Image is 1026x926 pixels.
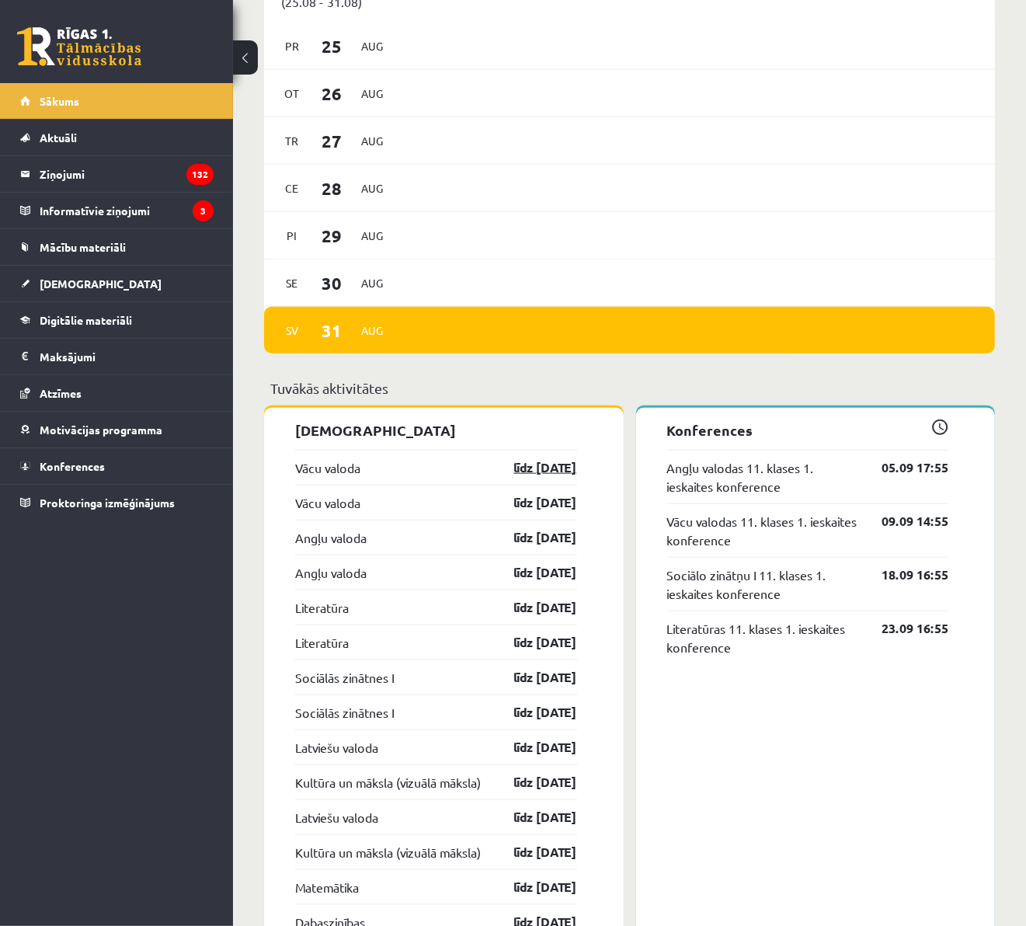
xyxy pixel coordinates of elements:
span: Aug [356,224,388,248]
a: Mācību materiāli [20,229,214,265]
span: Sv [276,319,308,343]
a: Vācu valoda [295,493,360,512]
a: Literatūra [295,598,349,617]
a: līdz [DATE] [487,843,577,862]
a: 23.09 16:55 [858,619,948,638]
a: līdz [DATE] [487,668,577,687]
span: Aug [356,34,388,58]
span: 28 [308,176,356,201]
a: Maksājumi [20,339,214,374]
a: Angļu valodas 11. klases 1. ieskaites konference [667,458,859,496]
span: Aktuāli [40,131,77,144]
a: Matemātika [295,878,359,896]
span: Pi [276,224,308,248]
a: līdz [DATE] [487,738,577,757]
a: Literatūras 11. klases 1. ieskaites konference [667,619,859,656]
a: Vācu valodas 11. klases 1. ieskaites konference [667,512,859,549]
span: Pr [276,34,308,58]
p: Tuvākās aktivitātes [270,378,989,399]
a: Sākums [20,83,214,119]
span: Konferences [40,459,105,473]
span: Ot [276,82,308,106]
a: Proktoringa izmēģinājums [20,485,214,520]
a: Angļu valoda [295,528,367,547]
a: līdz [DATE] [487,493,577,512]
a: līdz [DATE] [487,703,577,722]
span: 29 [308,223,356,249]
span: Se [276,271,308,295]
span: Mācību materiāli [40,240,126,254]
span: 26 [308,81,356,106]
p: Konferences [667,419,949,440]
a: Aktuāli [20,120,214,155]
span: Tr [276,129,308,153]
span: Aug [356,319,388,343]
a: Rīgas 1. Tālmācības vidusskola [17,27,141,66]
span: Sākums [40,94,79,108]
a: Ziņojumi132 [20,156,214,192]
legend: Informatīvie ziņojumi [40,193,214,228]
a: 09.09 14:55 [858,512,948,531]
a: Konferences [20,448,214,484]
legend: Ziņojumi [40,156,214,192]
a: Digitālie materiāli [20,302,214,338]
span: Aug [356,271,388,295]
span: Motivācijas programma [40,423,162,437]
a: līdz [DATE] [487,598,577,617]
a: Informatīvie ziņojumi3 [20,193,214,228]
a: līdz [DATE] [487,563,577,582]
a: Latviešu valoda [295,738,378,757]
a: līdz [DATE] [487,458,577,477]
span: 31 [308,318,356,343]
a: līdz [DATE] [487,808,577,827]
span: 25 [308,33,356,59]
a: 18.09 16:55 [858,566,948,584]
span: 27 [308,128,356,154]
a: Motivācijas programma [20,412,214,447]
span: Aug [356,82,388,106]
p: [DEMOGRAPHIC_DATA] [295,419,577,440]
span: Ce [276,176,308,200]
span: Proktoringa izmēģinājums [40,496,175,510]
a: Sociālo zinātņu I 11. klases 1. ieskaites konference [667,566,859,603]
a: 05.09 17:55 [858,458,948,477]
a: Vācu valoda [295,458,360,477]
span: Aug [356,129,388,153]
a: Sociālās zinātnes I [295,703,394,722]
span: Aug [356,176,388,200]
a: Latviešu valoda [295,808,378,827]
a: Atzīmes [20,375,214,411]
a: Kultūra un māksla (vizuālā māksla) [295,773,481,792]
a: līdz [DATE] [487,528,577,547]
a: Angļu valoda [295,563,367,582]
span: Atzīmes [40,386,82,400]
span: [DEMOGRAPHIC_DATA] [40,277,162,291]
legend: Maksājumi [40,339,214,374]
a: līdz [DATE] [487,773,577,792]
i: 3 [193,200,214,221]
a: līdz [DATE] [487,633,577,652]
a: Kultūra un māksla (vizuālā māksla) [295,843,481,862]
a: Literatūra [295,633,349,652]
a: līdz [DATE] [487,878,577,896]
span: Digitālie materiāli [40,313,132,327]
i: 132 [186,164,214,185]
a: Sociālās zinātnes I [295,668,394,687]
a: [DEMOGRAPHIC_DATA] [20,266,214,301]
span: 30 [308,270,356,296]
